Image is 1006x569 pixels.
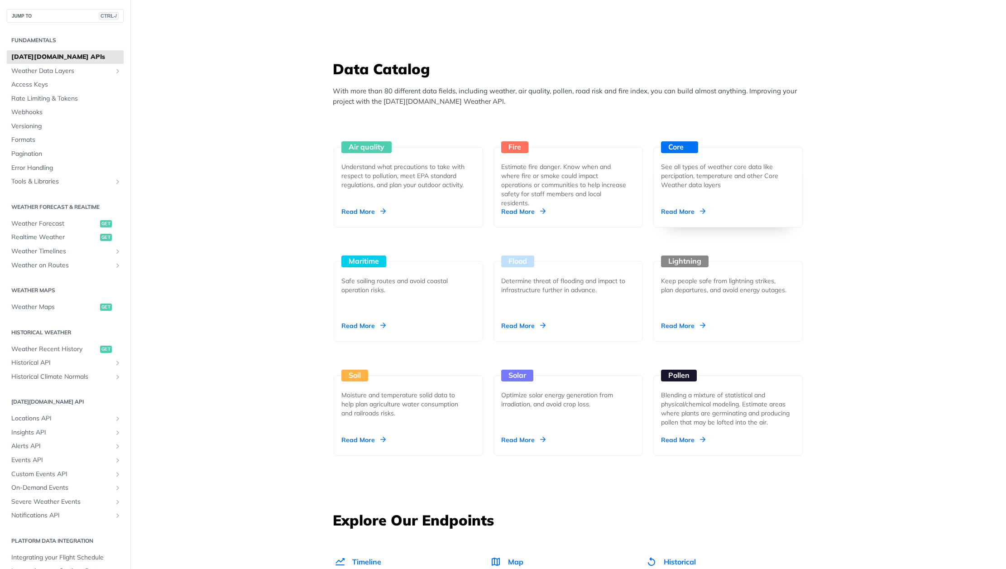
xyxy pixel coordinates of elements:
div: Fire [501,141,528,153]
button: Show subpages for Tools & Libraries [114,178,121,185]
span: get [100,234,112,241]
span: Severe Weather Events [11,497,112,506]
span: Rate Limiting & Tokens [11,94,121,103]
button: Show subpages for Weather on Routes [114,262,121,269]
div: Blending a mixture of statistical and physical/chemical modeling. Estimate areas where plants are... [661,391,795,427]
a: Solar Optimize solar energy generation from irradiation, and avoid crop loss. Read More [490,342,647,456]
div: Read More [661,435,705,444]
span: Weather Forecast [11,219,98,228]
h2: Weather Forecast & realtime [7,203,124,211]
div: Solar [501,370,533,381]
div: Core [661,141,698,153]
span: Weather Recent History [11,345,98,354]
div: Keep people safe from lightning strikes, plan departures, and avoid energy outages. [661,276,788,294]
a: Tools & LibrariesShow subpages for Tools & Libraries [7,175,124,188]
div: Maritime [341,256,386,267]
a: Core See all types of weather core data like percipation, temperature and other Core Weather data... [650,113,806,227]
span: Weather Timelines [11,247,112,256]
div: See all types of weather core data like percipation, temperature and other Core Weather data layers [661,162,788,189]
span: get [100,346,112,353]
h3: Explore Our Endpoints [333,510,804,530]
span: Weather Data Layers [11,67,112,76]
button: Show subpages for Insights API [114,429,121,436]
span: get [100,304,112,311]
a: Pagination [7,147,124,161]
a: Soil Moisture and temperature solid data to help plan agriculture water consumption and railroads... [330,342,487,456]
span: Formats [11,135,121,145]
a: Historical Climate NormalsShow subpages for Historical Climate Normals [7,370,124,384]
a: Air quality Understand what precautions to take with respect to pollution, meet EPA standard regu... [330,113,487,227]
a: Versioning [7,120,124,133]
a: Fire Estimate fire danger. Know when and where fire or smoke could impact operations or communiti... [490,113,647,227]
div: Optimize solar energy generation from irradiation, and avoid crop loss. [501,391,628,409]
a: Weather Recent Historyget [7,342,124,356]
div: Read More [501,207,546,216]
span: Events API [11,456,112,465]
a: Weather Data LayersShow subpages for Weather Data Layers [7,64,124,78]
a: Webhooks [7,106,124,119]
a: Flood Determine threat of flooding and impact to infrastructure further in advance. Read More [490,227,647,342]
img: Historical [646,556,657,567]
span: Locations API [11,414,112,423]
a: Formats [7,133,124,147]
div: Safe sailing routes and avoid coastal operation risks. [341,276,468,294]
a: Rate Limiting & Tokens [7,92,124,106]
button: Show subpages for Weather Data Layers [114,68,121,75]
button: Show subpages for Custom Events API [114,471,121,478]
a: Weather on RoutesShow subpages for Weather on Routes [7,259,124,272]
p: With more than 80 different data fields, including weather, air quality, pollen, road risk and fi... [333,86,808,106]
a: Events APIShow subpages for Events API [7,453,124,467]
span: CTRL-/ [99,12,119,19]
a: [DATE][DOMAIN_NAME] APIs [7,50,124,64]
h2: Weather Maps [7,286,124,294]
a: Maritime Safe sailing routes and avoid coastal operation risks. Read More [330,227,487,342]
button: Show subpages for Historical Climate Normals [114,373,121,381]
span: Weather Maps [11,303,98,312]
a: Weather Mapsget [7,300,124,314]
a: On-Demand EventsShow subpages for On-Demand Events [7,481,124,495]
div: Read More [501,321,546,330]
button: Show subpages for Severe Weather Events [114,498,121,506]
a: Historical APIShow subpages for Historical API [7,356,124,370]
div: Read More [661,321,705,330]
span: Insights API [11,428,112,437]
a: Custom Events APIShow subpages for Custom Events API [7,468,124,481]
a: Locations APIShow subpages for Locations API [7,412,124,425]
span: Map [508,557,523,566]
div: Read More [661,207,705,216]
span: Weather on Routes [11,261,112,270]
span: Timeline [352,557,381,566]
a: Insights APIShow subpages for Insights API [7,426,124,439]
button: Show subpages for Weather Timelines [114,248,121,255]
div: Moisture and temperature solid data to help plan agriculture water consumption and railroads risks. [341,391,468,418]
span: get [100,220,112,227]
span: Tools & Libraries [11,177,112,186]
a: Error Handling [7,161,124,175]
button: JUMP TOCTRL-/ [7,9,124,23]
a: Weather Forecastget [7,217,124,231]
a: Weather TimelinesShow subpages for Weather Timelines [7,245,124,258]
span: Integrating your Flight Schedule [11,553,121,562]
div: Flood [501,256,534,267]
div: Pollen [661,370,697,381]
span: Custom Events API [11,470,112,479]
a: Lightning Keep people safe from lightning strikes, plan departures, and avoid energy outages. Rea... [650,227,806,342]
span: Notifications API [11,511,112,520]
span: Alerts API [11,442,112,451]
button: Show subpages for Locations API [114,415,121,422]
h2: Platform DATA integration [7,537,124,545]
div: Estimate fire danger. Know when and where fire or smoke could impact operations or communities to... [501,162,628,207]
span: Historical API [11,358,112,367]
div: Soil [341,370,368,381]
span: On-Demand Events [11,483,112,492]
span: Access Keys [11,80,121,89]
h2: [DATE][DOMAIN_NAME] API [7,398,124,406]
div: Read More [341,207,386,216]
h3: Data Catalog [333,59,808,79]
div: Air quality [341,141,392,153]
a: Realtime Weatherget [7,231,124,244]
h2: Fundamentals [7,36,124,44]
a: Severe Weather EventsShow subpages for Severe Weather Events [7,495,124,509]
button: Show subpages for Alerts API [114,443,121,450]
a: Integrating your Flight Schedule [7,551,124,564]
